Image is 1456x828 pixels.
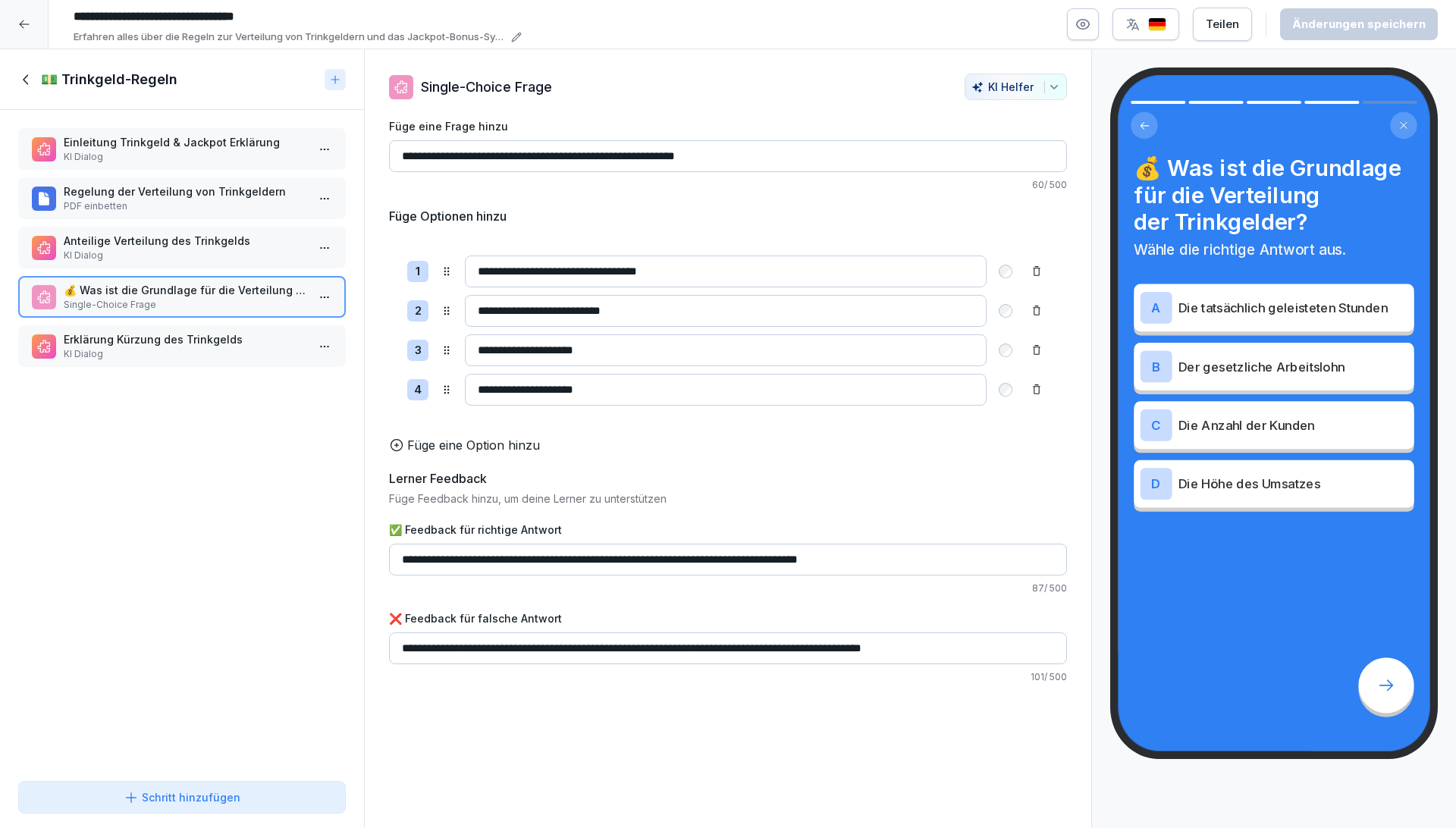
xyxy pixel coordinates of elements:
[64,233,306,249] p: Anteilige Verteilung des Trinkgelds
[18,276,346,318] div: 💰 Was ist die Grundlage für die Verteilung der Trinkgelder?Single-Choice Frage
[1151,418,1161,432] p: C
[1206,16,1239,33] div: Teilen
[389,582,1067,595] p: 87 / 500
[1178,357,1407,376] p: Der gesetzliche Arbeitslohn
[389,522,1067,538] label: ✅ Feedback für richtige Antwort
[41,71,177,89] h1: 💵 Trinkgeld-Regeln
[64,347,306,361] p: KI Dialog
[64,134,306,150] p: Einleitung Trinkgeld & Jackpot Erklärung
[421,77,552,97] p: Single-Choice Frage
[18,325,346,367] div: Erklärung Kürzung des TrinkgeldsKI Dialog
[1178,475,1407,494] p: Die Höhe des Umsatzes
[1152,359,1161,374] p: B
[389,670,1067,684] p: 101 / 500
[64,199,306,213] p: PDF einbetten
[64,331,306,347] p: Erklärung Kürzung des Trinkgelds
[1292,16,1426,33] div: Änderungen speichern
[407,436,540,454] p: Füge eine Option hinzu
[1151,477,1161,491] p: D
[64,298,306,312] p: Single-Choice Frage
[1280,8,1438,40] button: Änderungen speichern
[414,381,422,399] p: 4
[1193,8,1252,41] button: Teilen
[1134,239,1414,260] p: Wähle die richtige Antwort aus.
[1151,301,1161,315] p: A
[1148,17,1166,32] img: de.svg
[64,249,306,262] p: KI Dialog
[389,118,1067,134] label: Füge eine Frage hinzu
[1178,298,1407,317] p: Die tatsächlich geleisteten Stunden
[389,610,1067,626] label: ❌ Feedback für falsche Antwort
[389,491,1067,507] p: Füge Feedback hinzu, um deine Lerner zu unterstützen
[18,227,346,268] div: Anteilige Verteilung des TrinkgeldsKI Dialog
[415,342,422,359] p: 3
[18,177,346,219] div: Regelung der Verteilung von TrinkgeldernPDF einbetten
[74,30,507,45] p: Erfahren alles über die Regeln zur Verteilung von Trinkgeldern und das Jackpot-Bonus-System.
[389,178,1067,192] p: 60 / 500
[971,80,1060,93] div: KI Helfer
[64,282,306,298] p: 💰 Was ist die Grundlage für die Verteilung der Trinkgelder?
[1134,155,1414,236] h4: 💰 Was ist die Grundlage für die Verteilung der Trinkgelder?
[416,263,420,281] p: 1
[64,150,306,164] p: KI Dialog
[389,207,507,225] h5: Füge Optionen hinzu
[64,183,306,199] p: Regelung der Verteilung von Trinkgeldern
[389,469,487,488] h5: Lerner Feedback
[1178,416,1407,434] p: Die Anzahl der Kunden
[965,74,1067,100] button: KI Helfer
[415,303,422,320] p: 2
[18,128,346,170] div: Einleitung Trinkgeld & Jackpot ErklärungKI Dialog
[18,781,346,814] button: Schritt hinzufügen
[124,789,240,805] div: Schritt hinzufügen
